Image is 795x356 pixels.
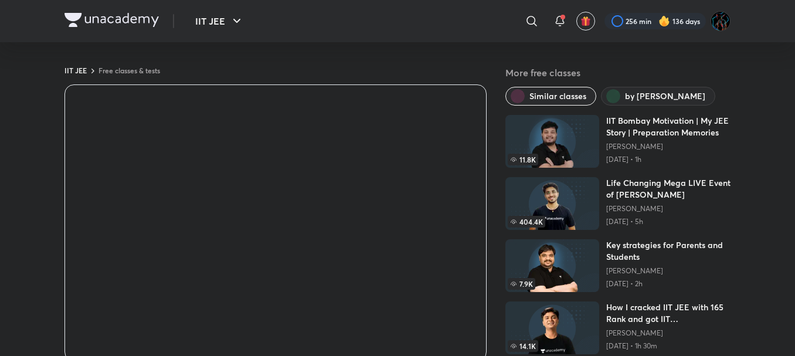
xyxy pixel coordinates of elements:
[606,204,731,213] a: [PERSON_NAME]
[98,66,160,75] a: Free classes & tests
[606,177,731,201] h6: Life Changing Mega LIVE Event of [PERSON_NAME]
[606,217,731,226] p: [DATE] • 5h
[606,301,731,325] h6: How I cracked IIT JEE with 165 Rank and got IIT [GEOGRAPHIC_DATA]
[508,340,538,352] span: 14.1K
[606,155,731,164] p: [DATE] • 1h
[64,13,159,30] a: Company Logo
[606,239,731,263] h6: Key strategies for Parents and Students
[508,216,545,228] span: 404.4K
[606,328,731,338] a: [PERSON_NAME]
[606,142,731,151] a: [PERSON_NAME]
[505,87,596,106] button: Similar classes
[711,11,731,31] img: Umang Raj
[508,278,535,290] span: 7.9K
[505,66,731,80] h5: More free classes
[606,115,731,138] h6: IIT Bombay Motivation | My JEE Story | Preparation Memories
[508,154,538,165] span: 11.8K
[606,279,731,289] p: [DATE] • 2h
[529,90,586,102] span: Similar classes
[580,16,591,26] img: avatar
[658,15,670,27] img: streak
[188,9,251,33] button: IIT JEE
[606,341,731,351] p: [DATE] • 1h 30m
[601,87,715,106] button: by Vineet Loomba
[606,266,731,276] a: [PERSON_NAME]
[625,90,705,102] span: by Vineet Loomba
[64,13,159,27] img: Company Logo
[64,66,87,75] a: IIT JEE
[576,12,595,30] button: avatar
